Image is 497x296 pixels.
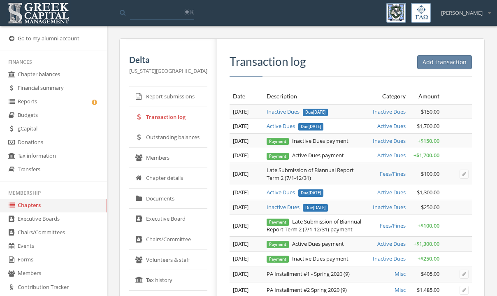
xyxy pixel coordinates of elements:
span: Due [303,204,328,212]
span: [DATE] [233,151,248,159]
span: PA Installment #1 - Spring 2020 (9) [267,270,350,277]
div: Description [267,92,362,100]
span: + $100.00 [418,222,439,229]
span: Active Dues [377,189,406,196]
a: Transaction log [129,107,207,128]
span: Inactive Dues payment [267,137,348,145]
span: Misc [395,286,406,294]
a: Outstanding balances [129,127,207,148]
p: [US_STATE][GEOGRAPHIC_DATA] [129,66,207,75]
a: Active Dues Due[DATE] [267,189,323,196]
span: Payment [267,138,289,145]
span: $250.00 [421,203,439,211]
span: [PERSON_NAME] [441,9,483,17]
span: [DATE] [233,255,248,262]
span: $1,485.00 [417,286,439,294]
span: Late Submission of Biannual Report Term 2 (7/1-12/31) [267,166,354,182]
span: [DATE] [233,203,248,211]
span: Payment [267,219,289,226]
span: Due [303,109,328,116]
button: Add transaction [417,55,472,69]
div: Date [233,92,260,100]
span: [DATE] [233,108,248,115]
a: Report submissions [129,86,207,107]
a: Active Dues Due[DATE] [267,122,323,130]
span: Inactive Dues [373,137,406,145]
span: $150.00 [421,108,439,115]
span: Fees/Fines [380,170,406,177]
span: Misc [395,270,406,277]
a: Tax history [129,270,207,291]
span: [DATE] [233,222,248,229]
span: [DATE] [233,286,248,294]
span: $1,300.00 [417,189,439,196]
span: [DATE] [309,190,321,196]
a: Chairs/Committee [129,229,207,250]
span: + $150.00 [418,137,439,145]
span: [DATE] [309,124,321,129]
div: Amount [412,92,439,100]
span: [DATE] [313,110,325,115]
span: [DATE] [233,270,248,277]
span: [DATE] [233,122,248,130]
span: ⌘K [184,8,194,16]
span: + $1,300.00 [413,240,439,247]
span: Inactive Dues [373,203,406,211]
span: $100.00 [421,170,439,177]
span: [DATE] [313,205,325,210]
span: Active Dues payment [267,151,344,159]
span: + $250.00 [418,255,439,262]
span: [DATE] [233,189,248,196]
h5: Delta [129,55,207,64]
div: Category [369,92,406,100]
span: Active Dues payment [267,240,344,247]
span: Payment [267,241,289,248]
span: Active Dues [377,151,406,159]
span: [DATE] [233,137,248,145]
a: Documents [129,189,207,209]
span: Due [298,189,323,197]
span: Due [298,123,323,131]
a: Members [129,148,207,168]
span: Inactive Dues payment [267,255,348,262]
span: Payment [267,153,289,160]
span: $1,700.00 [417,122,439,130]
span: Payment [267,256,289,263]
a: Chapter details [129,168,207,189]
span: Inactive Dues [373,108,406,115]
span: PA Installment #2 Spring 2020 (9) [267,286,347,294]
span: Late Submission of Biannual Report Term 2 (7/1-12/31) payment [267,218,361,233]
span: Inactive Dues [373,255,406,262]
h3: Transaction log [230,55,472,68]
span: Active Dues [377,240,406,247]
span: [DATE] [233,170,248,177]
a: Executive Board [129,209,207,229]
span: Active Dues [377,122,406,130]
a: Inactive Dues Due[DATE] [267,108,328,115]
a: Inactive Dues Due[DATE] [267,203,328,211]
a: Volunteers & staff [129,250,207,270]
span: + $1,700.00 [413,151,439,159]
div: [PERSON_NAME] [436,3,491,17]
span: $405.00 [421,270,439,277]
span: [DATE] [233,240,248,247]
span: Fees/Fines [380,222,406,229]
